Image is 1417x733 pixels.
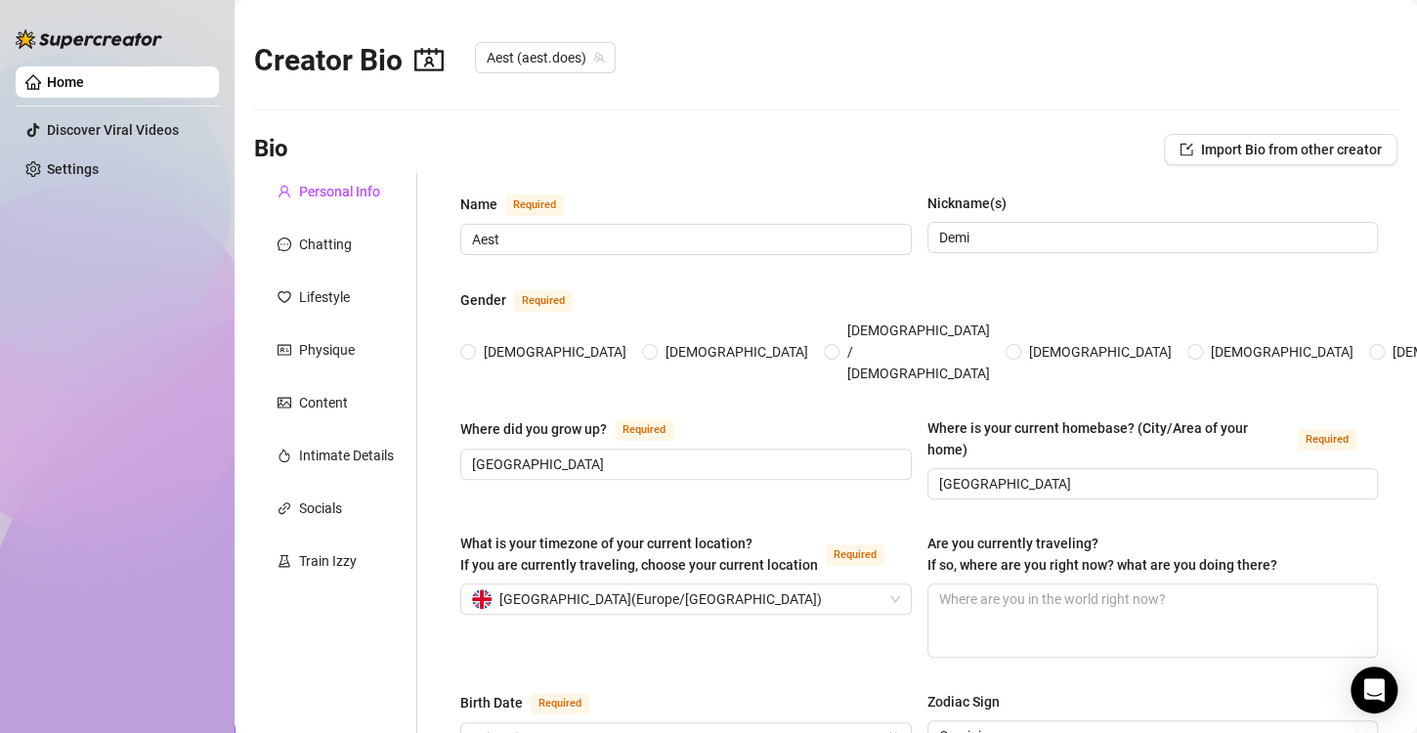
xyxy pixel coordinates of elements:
[476,341,634,363] span: [DEMOGRAPHIC_DATA]
[927,193,1020,214] label: Nickname(s)
[472,229,896,250] input: Name
[299,392,348,413] div: Content
[460,692,523,713] div: Birth Date
[1203,341,1361,363] span: [DEMOGRAPHIC_DATA]
[939,473,1363,495] input: Where is your current homebase? (City/Area of your home)
[460,193,585,216] label: Name
[505,194,564,216] span: Required
[1021,341,1180,363] span: [DEMOGRAPHIC_DATA]
[499,584,822,614] span: [GEOGRAPHIC_DATA] ( Europe/[GEOGRAPHIC_DATA] )
[278,237,291,251] span: message
[927,417,1379,460] label: Where is your current homebase? (City/Area of your home)
[927,691,1000,712] div: Zodiac Sign
[460,536,818,573] span: What is your timezone of your current location? If you are currently traveling, choose your curre...
[16,29,162,49] img: logo-BBDzfeDw.svg
[472,453,896,475] input: Where did you grow up?
[278,501,291,515] span: link
[927,417,1291,460] div: Where is your current homebase? (City/Area of your home)
[1180,143,1193,156] span: import
[927,536,1277,573] span: Are you currently traveling? If so, where are you right now? what are you doing there?
[460,418,607,440] div: Where did you grow up?
[514,290,573,312] span: Required
[299,339,355,361] div: Physique
[472,589,492,609] img: gb
[593,52,605,64] span: team
[1298,429,1356,451] span: Required
[460,289,506,311] div: Gender
[487,43,604,72] span: Aest (aest.does)
[414,45,444,74] span: contacts
[460,288,594,312] label: Gender
[939,227,1363,248] input: Nickname(s)
[299,286,350,308] div: Lifestyle
[1164,134,1397,165] button: Import Bio from other creator
[299,445,394,466] div: Intimate Details
[927,691,1013,712] label: Zodiac Sign
[299,497,342,519] div: Socials
[615,419,673,441] span: Required
[47,161,99,177] a: Settings
[278,554,291,568] span: experiment
[47,74,84,90] a: Home
[531,693,589,714] span: Required
[927,193,1007,214] div: Nickname(s)
[278,290,291,304] span: heart
[460,691,611,714] label: Birth Date
[278,343,291,357] span: idcard
[460,194,497,215] div: Name
[826,544,884,566] span: Required
[299,234,352,255] div: Chatting
[254,42,444,79] h2: Creator Bio
[460,417,695,441] label: Where did you grow up?
[278,396,291,410] span: picture
[299,550,357,572] div: Train Izzy
[1351,667,1397,713] div: Open Intercom Messenger
[254,134,288,165] h3: Bio
[658,341,816,363] span: [DEMOGRAPHIC_DATA]
[1201,142,1382,157] span: Import Bio from other creator
[278,449,291,462] span: fire
[47,122,179,138] a: Discover Viral Videos
[839,320,998,384] span: [DEMOGRAPHIC_DATA] / [DEMOGRAPHIC_DATA]
[299,181,380,202] div: Personal Info
[278,185,291,198] span: user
